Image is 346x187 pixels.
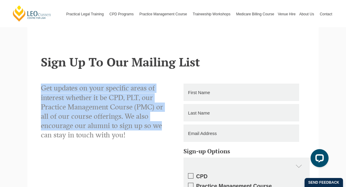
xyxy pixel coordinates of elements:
[108,1,138,27] a: CPD Programs
[297,1,318,27] a: About Us
[234,1,276,27] a: Medicare Billing Course
[184,148,310,155] h5: Sign-up Options
[65,1,108,27] a: Practical Legal Training
[188,173,305,180] label: CPD
[12,5,52,22] a: [PERSON_NAME] Centre for Law
[184,84,299,101] input: First Name
[276,1,297,27] a: Venue Hire
[184,104,299,121] input: Last Name
[41,55,305,69] h2: Sign Up To Our Mailing List
[41,84,168,140] p: Get updates on your specific areas of interest whether it be CPD, PLT, our Practice Management Co...
[184,124,299,142] input: Email Address
[191,1,234,27] a: Traineeship Workshops
[138,1,191,27] a: Practice Management Course
[306,147,331,172] iframe: LiveChat chat widget
[318,1,334,27] a: Contact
